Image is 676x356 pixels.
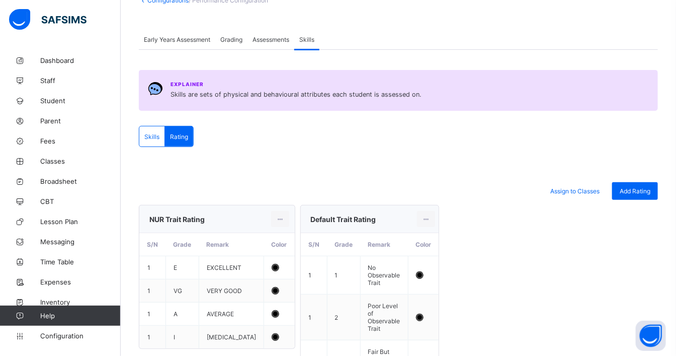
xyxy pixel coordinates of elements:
span: Grade [334,241,353,248]
td: VERY GOOD [199,279,264,303]
span: Rating [170,133,188,140]
span: Inventory [40,298,121,306]
span: NUR Trait Rating [149,215,205,224]
td: AVERAGE [199,303,264,326]
span: Early Years Assessment [144,36,210,43]
span: Parent [40,117,121,125]
td: VG [166,279,199,303]
img: Chat.054c5d80b312491b9f15f6fadeacdca6.svg [148,81,163,96]
span: Staff [40,77,121,85]
td: No Observable Trait [360,256,408,295]
span: Color [272,241,287,248]
span: CBT [40,197,121,205]
button: Open asap [636,321,666,351]
td: 2 [327,295,360,340]
span: Grading [220,36,242,43]
span: Configuration [40,332,120,340]
td: 1 [327,256,360,295]
span: Time Table [40,258,121,266]
span: Default Trait Rating [311,215,376,224]
span: Assign to Classes [550,187,600,195]
span: S/N [147,241,158,248]
span: Help [40,312,120,320]
span: Broadsheet [40,177,121,185]
td: 1 [140,326,166,349]
span: Student [40,97,121,105]
span: Lesson Plan [40,218,121,226]
span: Remark [368,241,390,248]
td: Poor Level of Observable Trait [360,295,408,340]
span: Dashboard [40,56,121,64]
span: Messaging [40,238,121,246]
span: Add Rating [620,187,650,195]
td: [MEDICAL_DATA] [199,326,264,349]
span: Fees [40,137,121,145]
td: A [166,303,199,326]
span: Explainer [171,81,204,87]
span: Remark [207,241,229,248]
td: 1 [140,279,166,303]
td: I [166,326,199,349]
img: safsims [9,9,87,30]
td: 1 [140,256,166,279]
td: EXCELLENT [199,256,264,279]
span: Skills [144,133,159,140]
span: Assessments [252,36,289,43]
span: Expenses [40,278,121,286]
span: Skills [299,36,314,43]
span: S/N [308,241,319,248]
td: 1 [140,303,166,326]
td: 1 [301,256,327,295]
span: Grade [174,241,192,248]
span: Skills are sets of physical and behavioural attributes each student is assessed on. [171,90,421,100]
td: 1 [301,295,327,340]
span: Color [415,241,431,248]
span: Classes [40,157,121,165]
td: E [166,256,199,279]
